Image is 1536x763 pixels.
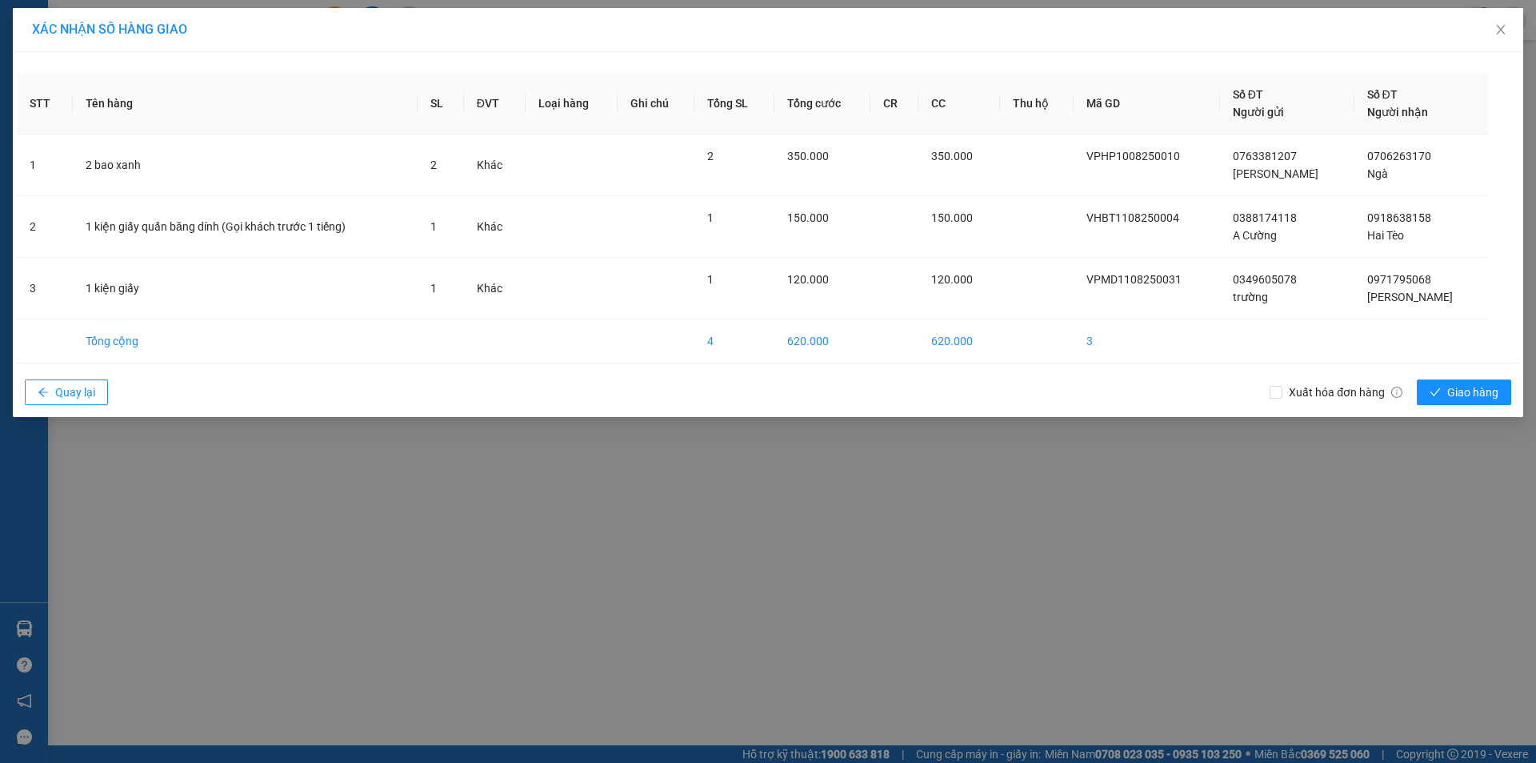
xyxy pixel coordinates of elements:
span: 0388174118 [1233,211,1297,224]
span: 1 [430,282,437,295]
span: 1 [430,220,437,233]
th: Tên hàng [73,73,418,135]
span: 150.000 [787,211,829,224]
span: Người nhận [1367,106,1428,118]
th: CR [870,73,918,135]
th: ĐVT [464,73,526,135]
span: VHBT1108250004 [1086,211,1179,224]
th: STT [17,73,73,135]
span: 120.000 [787,273,829,286]
span: XÁC NHẬN SỐ HÀNG GIAO [32,22,187,37]
td: Khác [464,258,526,319]
span: arrow-left [38,387,49,400]
td: 2 bao xanh [73,135,418,196]
span: close [1494,23,1507,36]
td: 4 [694,319,774,363]
td: Tổng cộng [73,319,418,363]
span: 120.000 [931,273,973,286]
span: VPMD1108250031 [1086,273,1182,286]
span: Hai Tèo [1367,229,1404,242]
span: 2 [430,159,437,171]
span: Người gửi [1233,106,1284,118]
span: [PERSON_NAME] [1367,291,1453,303]
th: SL [418,73,464,135]
span: Số ĐT [1233,88,1263,101]
span: 0763381207 [1233,150,1297,163]
button: arrow-leftQuay lại [25,379,108,405]
th: Tổng SL [694,73,774,135]
span: 0971795068 [1367,273,1431,286]
th: Thu hộ [1000,73,1074,135]
span: 1 [707,211,714,224]
span: VPHP1008250010 [1086,150,1180,163]
th: Mã GD [1074,73,1219,135]
span: 350.000 [931,150,973,163]
td: 1 kiện giấy [73,258,418,319]
td: 1 [17,135,73,196]
td: 2 [17,196,73,258]
span: info-circle [1391,387,1402,398]
td: 1 kiện giấy quấn băng dính (Gọi khách trước 1 tiếng) [73,196,418,258]
td: Khác [464,135,526,196]
th: Tổng cước [774,73,870,135]
span: Ngà [1367,167,1388,180]
td: 620.000 [774,319,870,363]
span: 350.000 [787,150,829,163]
span: 2 [707,150,714,163]
button: checkGiao hàng [1417,379,1511,405]
span: 150.000 [931,211,973,224]
span: [PERSON_NAME] [1233,167,1318,180]
span: 1 [707,273,714,286]
button: Close [1478,8,1523,53]
th: CC [918,73,999,135]
span: trường [1233,291,1268,303]
span: 0349605078 [1233,273,1297,286]
span: 0918638158 [1367,211,1431,224]
span: Giao hàng [1447,384,1498,401]
span: Xuất hóa đơn hàng [1282,384,1409,401]
td: 3 [17,258,73,319]
span: 0706263170 [1367,150,1431,163]
span: A Cường [1233,229,1277,242]
span: Số ĐT [1367,88,1398,101]
td: 620.000 [918,319,999,363]
th: Ghi chú [618,73,695,135]
td: 3 [1074,319,1219,363]
td: Khác [464,196,526,258]
th: Loại hàng [526,73,618,135]
span: Quay lại [55,384,95,401]
span: check [1430,387,1441,400]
